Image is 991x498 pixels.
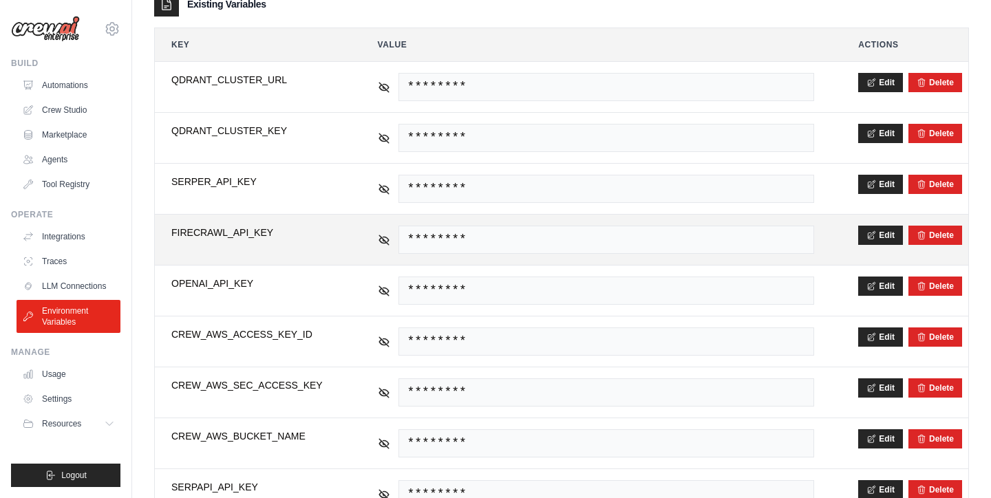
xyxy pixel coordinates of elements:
span: CREW_AWS_SEC_ACCESS_KEY [171,378,334,392]
button: Edit [858,175,903,194]
button: Delete [917,484,954,495]
span: Logout [61,470,87,481]
button: Edit [858,226,903,245]
span: QDRANT_CLUSTER_URL [171,73,334,87]
iframe: Chat Widget [922,432,991,498]
a: Marketplace [17,124,120,146]
a: Integrations [17,226,120,248]
button: Delete [917,77,954,88]
span: FIRECRAWL_API_KEY [171,226,334,239]
button: Delete [917,179,954,190]
img: Logo [11,16,80,42]
span: SERPER_API_KEY [171,175,334,188]
span: Resources [42,418,81,429]
a: Automations [17,74,120,96]
button: Edit [858,73,903,92]
button: Edit [858,124,903,143]
a: Traces [17,250,120,272]
button: Logout [11,464,120,487]
div: Manage [11,347,120,358]
a: Crew Studio [17,99,120,121]
a: Agents [17,149,120,171]
span: QDRANT_CLUSTER_KEY [171,124,334,138]
button: Delete [917,332,954,343]
a: Settings [17,388,120,410]
button: Delete [917,281,954,292]
div: Build [11,58,120,69]
span: CREW_AWS_BUCKET_NAME [171,429,334,443]
button: Edit [858,429,903,448]
button: Edit [858,378,903,398]
th: Key [155,28,350,61]
a: LLM Connections [17,275,120,297]
button: Delete [917,382,954,393]
a: Tool Registry [17,173,120,195]
button: Edit [858,277,903,296]
div: Operate [11,209,120,220]
button: Delete [917,433,954,444]
span: SERPAPI_API_KEY [171,480,334,494]
th: Actions [842,28,968,61]
th: Value [361,28,831,61]
button: Resources [17,413,120,435]
a: Environment Variables [17,300,120,333]
button: Edit [858,327,903,347]
a: Usage [17,363,120,385]
button: Delete [917,230,954,241]
span: OPENAI_API_KEY [171,277,334,290]
button: Delete [917,128,954,139]
span: CREW_AWS_ACCESS_KEY_ID [171,327,334,341]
